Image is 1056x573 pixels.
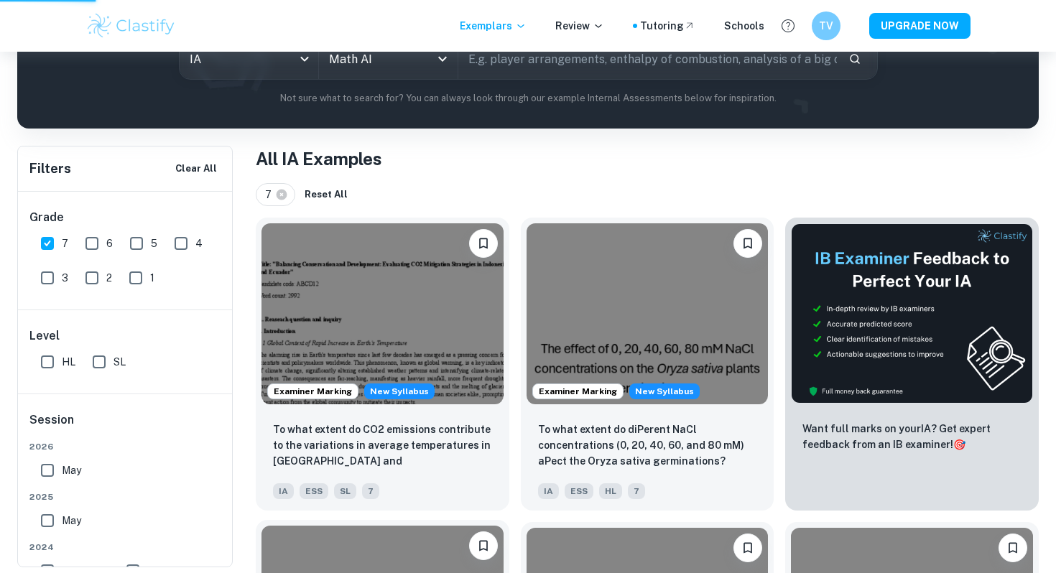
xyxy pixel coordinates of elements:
div: 7 [256,183,295,206]
span: 7 [628,483,645,499]
span: Examiner Marking [268,385,358,398]
p: Want full marks on your IA ? Get expert feedback from an IB examiner! [802,421,1022,452]
h1: All IA Examples [256,146,1039,172]
button: Clear All [172,158,221,180]
span: ESS [565,483,593,499]
p: Exemplars [460,18,527,34]
button: Help and Feedback [776,14,800,38]
h6: Level [29,327,222,345]
p: To what extent do diPerent NaCl concentrations (0, 20, 40, 60, and 80 mM) aPect the Oryza sativa ... [538,421,757,469]
span: May [62,513,81,528]
h6: Grade [29,209,222,226]
a: Tutoring [640,18,695,34]
span: HL [599,483,622,499]
span: HL [62,354,75,370]
span: 7 [362,483,379,499]
button: Bookmark [733,229,762,258]
span: 4 [195,236,203,251]
h6: TV [818,18,835,34]
span: 7 [265,187,278,202]
span: 1 [150,270,154,286]
h6: Filters [29,159,71,179]
img: ESS IA example thumbnail: To what extent do diPerent NaCl concentr [527,223,769,404]
a: Schools [724,18,764,34]
div: Starting from the May 2026 session, the ESS IA requirements have changed. We created this exempla... [364,383,435,399]
button: UPGRADE NOW [869,13,971,39]
span: ESS [300,483,328,499]
span: Examiner Marking [533,385,623,398]
span: New Syllabus [364,383,435,399]
a: ThumbnailWant full marks on yourIA? Get expert feedback from an IB examiner! [785,218,1039,511]
span: 2024 [29,541,222,554]
button: Search [843,47,867,71]
span: 7 [62,236,68,251]
span: New Syllabus [629,383,700,399]
button: Bookmark [469,229,498,258]
span: SL [114,354,126,370]
span: SL [334,483,356,499]
button: Bookmark [999,534,1027,562]
input: E.g. player arrangements, enthalpy of combustion, analysis of a big city... [458,39,837,79]
span: 2026 [29,440,222,453]
h6: Session [29,411,222,440]
button: Open [432,49,453,69]
button: Reset All [301,184,351,205]
p: Review [555,18,604,34]
p: Not sure what to search for? You can always look through our example Internal Assessments below f... [29,91,1027,106]
button: Bookmark [733,534,762,562]
span: IA [538,483,559,499]
p: To what extent do CO2 emissions contribute to the variations in average temperatures in Indonesia... [273,421,492,470]
img: Clastify logo [85,11,177,40]
img: ESS IA example thumbnail: To what extent do CO2 emissions contribu [261,223,504,404]
span: 5 [151,236,157,251]
div: Starting from the May 2026 session, the ESS IA requirements have changed. We created this exempla... [629,383,700,399]
a: Examiner MarkingStarting from the May 2026 session, the ESS IA requirements have changed. We crea... [521,218,774,511]
span: May [62,462,81,478]
span: 2025 [29,490,222,503]
span: 2 [106,270,112,286]
span: 3 [62,270,68,286]
a: Examiner MarkingStarting from the May 2026 session, the ESS IA requirements have changed. We crea... [256,218,509,511]
span: 🎯 [953,439,965,450]
img: Thumbnail [791,223,1033,404]
span: 6 [106,236,113,251]
button: Bookmark [469,531,498,560]
div: IA [180,39,318,79]
span: IA [273,483,294,499]
button: TV [812,11,840,40]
